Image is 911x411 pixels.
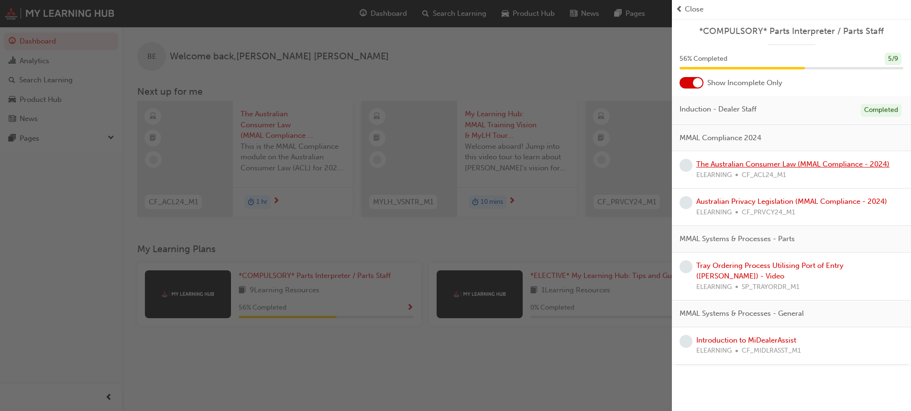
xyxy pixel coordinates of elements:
[680,233,795,244] span: MMAL Systems & Processes - Parts
[696,197,887,206] a: Australian Privacy Legislation (MMAL Compliance - 2024)
[696,207,732,218] span: ELEARNING
[680,159,692,172] span: learningRecordVerb_NONE-icon
[742,170,786,181] span: CF_ACL24_M1
[696,170,732,181] span: ELEARNING
[707,78,782,89] span: Show Incomplete Only
[680,104,757,115] span: Induction - Dealer Staff
[676,4,907,15] button: prev-iconClose
[680,335,692,348] span: learningRecordVerb_NONE-icon
[696,336,796,344] a: Introduction to MiDealerAssist
[861,104,901,117] div: Completed
[680,54,727,65] span: 56 % Completed
[696,282,732,293] span: ELEARNING
[680,133,761,144] span: MMAL Compliance 2024
[742,207,795,218] span: CF_PRVCY24_M1
[685,4,703,15] span: Close
[680,196,692,209] span: learningRecordVerb_NONE-icon
[680,260,692,273] span: learningRecordVerb_NONE-icon
[742,345,801,356] span: CF_MIDLRASST_M1
[680,26,903,37] a: *COMPULSORY* Parts Interpreter / Parts Staff
[680,308,804,319] span: MMAL Systems & Processes - General
[696,345,732,356] span: ELEARNING
[696,261,844,281] a: Tray Ordering Process Utilising Port of Entry ([PERSON_NAME]) - Video
[742,282,800,293] span: SP_TRAYORDR_M1
[696,160,889,168] a: The Australian Consumer Law (MMAL Compliance - 2024)
[885,53,901,66] div: 5 / 9
[676,4,683,15] span: prev-icon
